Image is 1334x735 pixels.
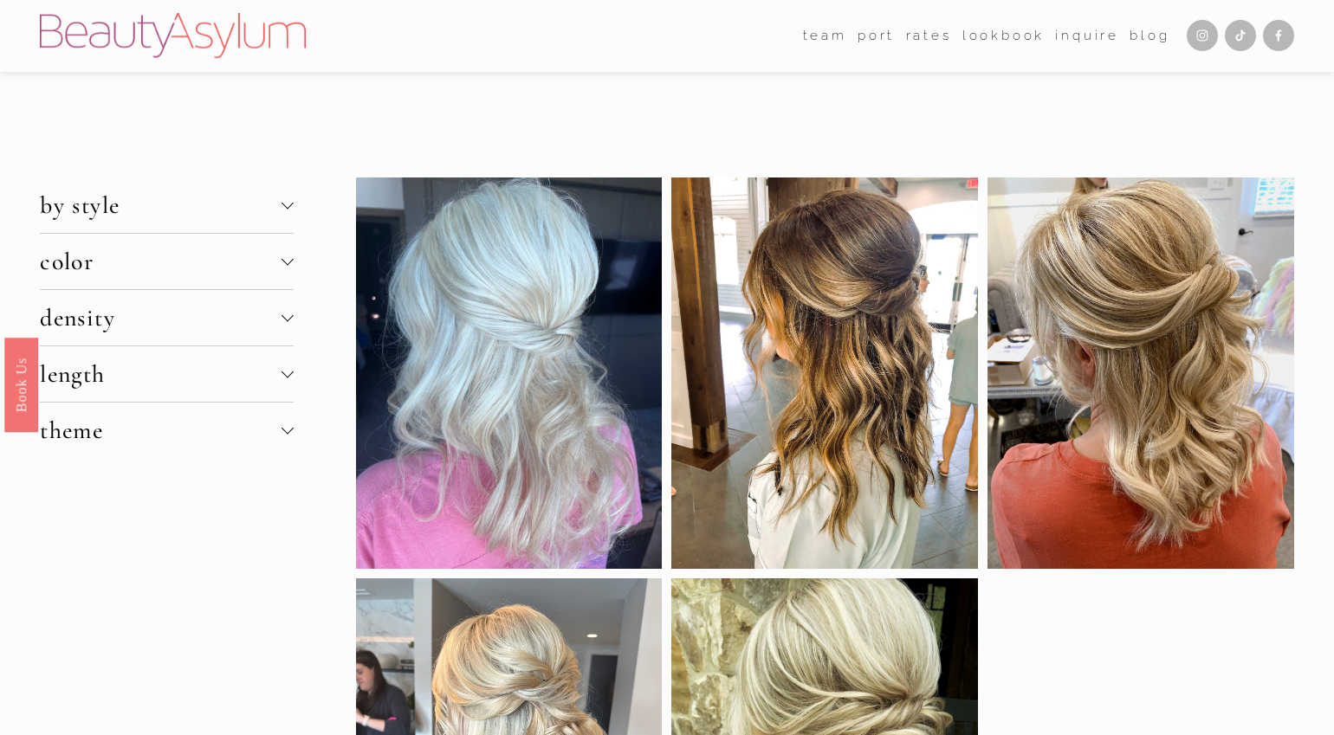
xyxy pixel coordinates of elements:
[1187,20,1218,51] a: Instagram
[1130,23,1169,48] a: Blog
[40,13,306,58] img: Beauty Asylum | Bridal Hair &amp; Makeup Charlotte &amp; Atlanta
[40,359,282,389] span: length
[40,416,282,445] span: theme
[40,190,282,220] span: by style
[40,177,294,233] button: by style
[40,234,294,289] button: color
[1225,20,1256,51] a: TikTok
[1055,23,1119,48] a: Inquire
[40,247,282,276] span: color
[4,337,38,431] a: Book Us
[40,303,282,332] span: density
[803,23,847,48] a: folder dropdown
[40,346,294,402] button: length
[40,290,294,345] button: density
[962,23,1045,48] a: Lookbook
[40,403,294,458] button: theme
[803,24,847,48] span: team
[1263,20,1294,51] a: Facebook
[858,23,895,48] a: port
[906,23,952,48] a: Rates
